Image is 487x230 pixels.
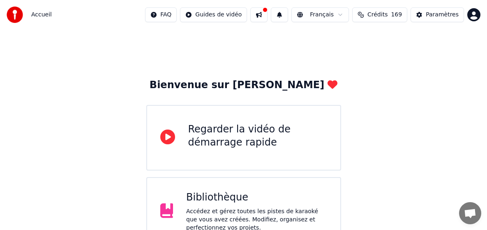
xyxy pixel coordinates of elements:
[426,11,459,19] div: Paramètres
[31,11,52,19] nav: breadcrumb
[180,7,247,22] button: Guides de vidéo
[411,7,464,22] button: Paramètres
[7,7,23,23] img: youka
[145,7,177,22] button: FAQ
[352,7,407,22] button: Crédits169
[31,11,52,19] span: Accueil
[188,123,327,149] div: Regarder la vidéo de démarrage rapide
[459,202,481,224] div: Ouvrir le chat
[391,11,402,19] span: 169
[367,11,388,19] span: Crédits
[150,79,337,92] div: Bienvenue sur [PERSON_NAME]
[186,191,327,204] div: Bibliothèque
